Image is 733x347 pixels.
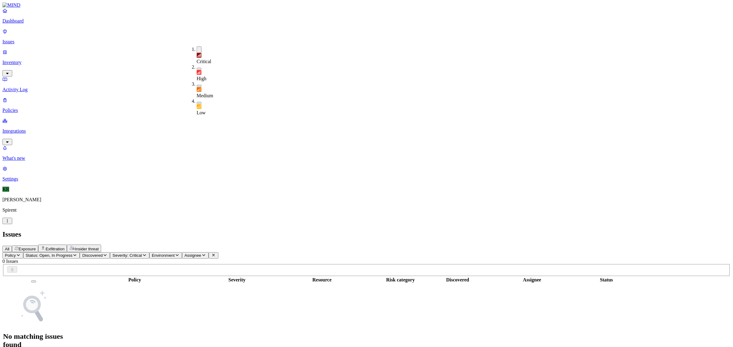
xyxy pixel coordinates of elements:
div: Status [575,277,638,283]
img: MIND [2,2,20,8]
div: Risk category [376,277,425,283]
p: [PERSON_NAME] [2,197,731,202]
img: NoSearchResult [15,288,52,325]
span: Assignee [184,253,201,258]
span: KR [2,187,9,192]
p: Integrations [2,128,731,134]
span: All [5,247,9,251]
span: Exfiltration [46,247,64,251]
a: Activity Log [2,77,731,92]
span: Exposure [19,247,36,251]
span: High [197,76,206,81]
div: Severity [206,277,268,283]
a: Policies [2,97,731,113]
a: What's new [2,145,731,161]
span: Critical [197,59,211,64]
p: Issues [2,39,731,45]
span: Environment [152,253,175,258]
a: Inventory [2,49,731,76]
span: 0 Issues [2,259,18,264]
a: Issues [2,29,731,45]
button: Select all [31,281,36,282]
img: severity-high [197,70,202,75]
p: Policies [2,108,731,113]
p: Inventory [2,60,731,65]
img: severity-critical [197,53,202,58]
span: Status: Open, In Progress [26,253,72,258]
p: Spirent [2,207,731,213]
a: MIND [2,2,731,8]
a: Dashboard [2,8,731,24]
p: Dashboard [2,18,731,24]
h2: Issues [2,230,731,238]
a: Settings [2,166,731,182]
span: Policy [5,253,16,258]
img: severity-low [197,104,202,109]
span: Insider threat [75,247,99,251]
a: Integrations [2,118,731,144]
span: Discovered [82,253,103,258]
img: severity-medium [197,87,202,92]
span: Severity: Critical [112,253,142,258]
span: Medium [197,93,213,98]
p: Settings [2,176,731,182]
span: Low [197,110,206,115]
p: What's new [2,156,731,161]
div: Resource [269,277,374,283]
div: Policy [65,277,204,283]
div: Assignee [490,277,574,283]
p: Activity Log [2,87,731,92]
div: Discovered [426,277,489,283]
